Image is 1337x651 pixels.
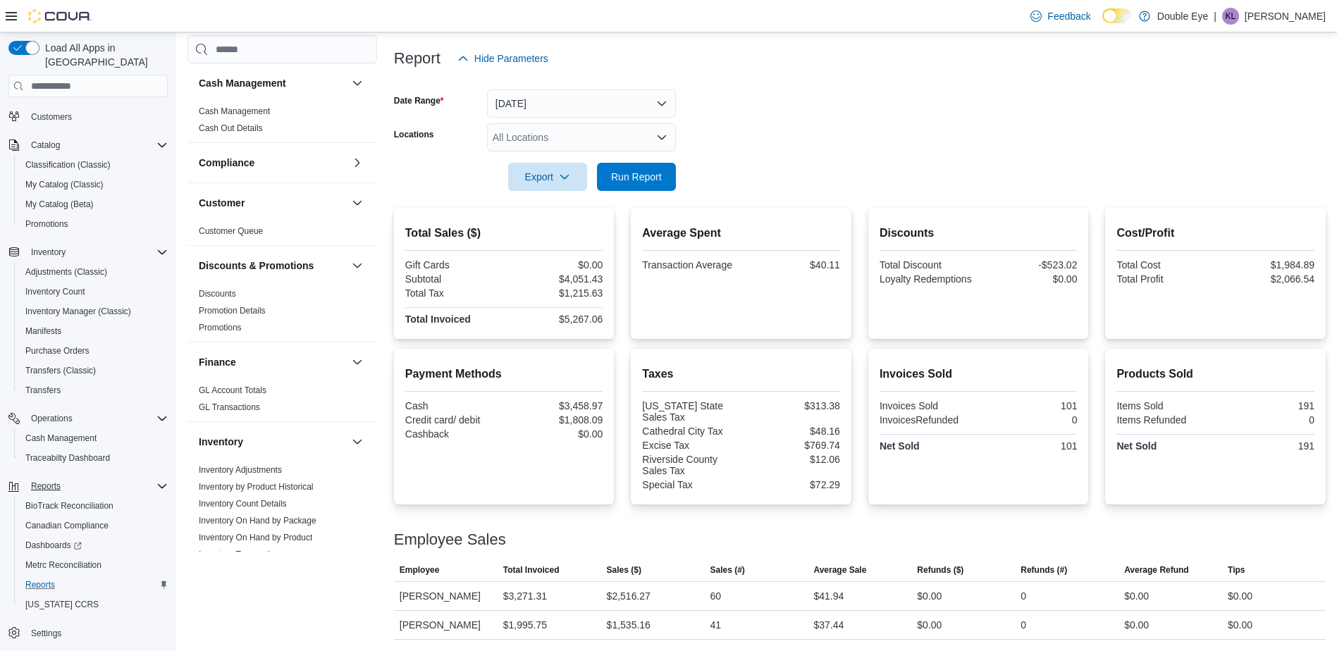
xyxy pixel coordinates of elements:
[20,176,168,193] span: My Catalog (Classic)
[20,497,119,514] a: BioTrack Reconciliation
[452,44,554,73] button: Hide Parameters
[880,273,975,285] div: Loyalty Redemptions
[14,175,173,194] button: My Catalog (Classic)
[3,409,173,428] button: Operations
[199,305,266,316] span: Promotion Details
[917,564,963,576] span: Refunds ($)
[14,155,173,175] button: Classification (Classic)
[607,616,651,633] div: $1,535.16
[199,499,287,509] a: Inventory Count Details
[1047,9,1090,23] span: Feedback
[199,465,282,475] a: Inventory Adjustments
[199,533,312,542] a: Inventory On Hand by Product
[1226,8,1236,25] span: KL
[1116,225,1314,242] h2: Cost/Profit
[1116,366,1314,383] h2: Products Sold
[744,440,840,451] div: $769.74
[349,257,366,274] button: Discounts & Promotions
[20,517,168,534] span: Canadian Compliance
[981,259,1077,271] div: -$523.02
[199,196,245,210] h3: Customer
[642,479,738,490] div: Special Tax
[25,625,67,642] a: Settings
[744,426,840,437] div: $48.16
[199,498,287,509] span: Inventory Count Details
[813,616,844,633] div: $37.44
[199,355,236,369] h3: Finance
[20,342,95,359] a: Purchase Orders
[20,303,137,320] a: Inventory Manager (Classic)
[3,106,173,126] button: Customers
[1025,2,1096,30] a: Feedback
[199,532,312,543] span: Inventory On Hand by Product
[1228,616,1252,633] div: $0.00
[199,402,260,413] span: GL Transactions
[1219,400,1314,411] div: 191
[199,385,266,395] a: GL Account Totals
[405,259,501,271] div: Gift Cards
[25,410,78,427] button: Operations
[744,400,840,411] div: $313.38
[1021,616,1026,633] div: 0
[1219,414,1314,426] div: 0
[14,535,173,555] a: Dashboards
[20,323,67,340] a: Manifests
[1021,564,1067,576] span: Refunds (#)
[199,106,270,117] span: Cash Management
[880,366,1078,383] h2: Invoices Sold
[25,559,101,571] span: Metrc Reconciliation
[199,515,316,526] span: Inventory On Hand by Package
[199,226,263,236] a: Customer Queue
[199,76,346,90] button: Cash Management
[1219,273,1314,285] div: $2,066.54
[25,599,99,610] span: [US_STATE] CCRS
[31,111,72,123] span: Customers
[349,433,366,450] button: Inventory
[20,517,114,534] a: Canadian Compliance
[25,579,55,590] span: Reports
[880,225,1078,242] h2: Discounts
[20,557,168,573] span: Metrc Reconciliation
[199,385,266,396] span: GL Account Totals
[199,550,284,559] a: Inventory Transactions
[20,216,168,232] span: Promotions
[507,273,603,285] div: $4,051.43
[405,366,603,383] h2: Payment Methods
[20,382,66,399] a: Transfers
[20,537,168,554] span: Dashboards
[20,362,101,379] a: Transfers (Classic)
[405,428,501,440] div: Cashback
[1116,259,1212,271] div: Total Cost
[405,314,471,325] strong: Total Invoiced
[400,564,440,576] span: Employee
[25,452,110,464] span: Traceabilty Dashboard
[507,259,603,271] div: $0.00
[710,588,722,604] div: 60
[917,588,942,604] div: $0.00
[187,382,377,421] div: Finance
[25,266,107,278] span: Adjustments (Classic)
[14,496,173,516] button: BioTrack Reconciliation
[642,259,738,271] div: Transaction Average
[1124,616,1149,633] div: $0.00
[14,282,173,302] button: Inventory Count
[710,564,745,576] span: Sales (#)
[199,76,286,90] h3: Cash Management
[744,454,840,465] div: $12.06
[1228,564,1245,576] span: Tips
[880,400,975,411] div: Invoices Sold
[20,156,168,173] span: Classification (Classic)
[503,588,547,604] div: $3,271.31
[710,616,722,633] div: 41
[642,440,738,451] div: Excise Tax
[20,303,168,320] span: Inventory Manager (Classic)
[199,259,346,273] button: Discounts & Promotions
[394,95,444,106] label: Date Range
[25,286,85,297] span: Inventory Count
[14,380,173,400] button: Transfers
[20,263,113,280] a: Adjustments (Classic)
[20,576,61,593] a: Reports
[199,106,270,116] a: Cash Management
[14,428,173,448] button: Cash Management
[199,482,314,492] a: Inventory by Product Historical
